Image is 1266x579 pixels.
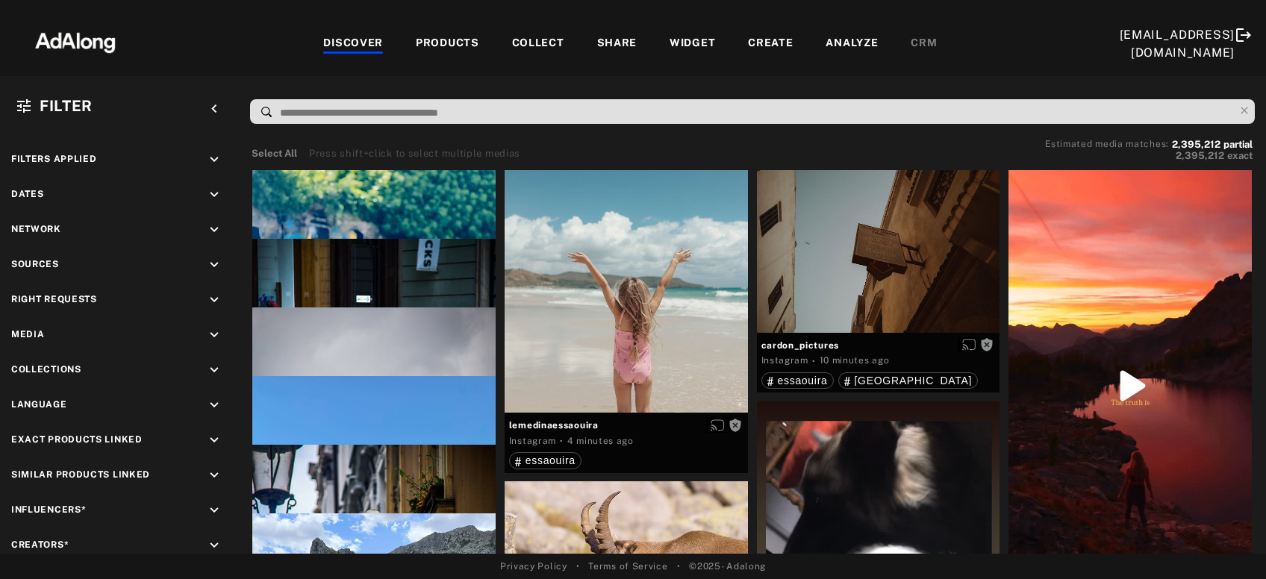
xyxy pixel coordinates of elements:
span: 2,395,212 [1176,150,1224,161]
time: 2025-10-02T06:55:26.000Z [820,355,890,366]
span: cardon_pictures [761,339,996,352]
span: · [560,435,564,447]
span: Filters applied [11,154,97,164]
i: keyboard_arrow_down [206,187,222,203]
span: Rights not requested [980,339,994,350]
i: keyboard_arrow_down [206,327,222,343]
span: Sources [11,259,59,269]
button: 2,395,212exact [1045,148,1253,163]
span: Rights not requested [729,419,742,430]
span: lemedinaessaouira [509,419,743,432]
div: [EMAIL_ADDRESS][DOMAIN_NAME] [1120,26,1235,62]
span: Dates [11,189,44,199]
div: CREATE [748,35,793,53]
span: Network [11,224,61,234]
button: Enable diffusion on this media [706,417,729,433]
span: Similar Products Linked [11,469,150,480]
div: maroc [844,375,973,386]
img: 63233d7d88ed69de3c212112c67096b6.png [10,19,141,63]
div: Instagram [761,354,808,367]
span: 2,395,212 [1172,139,1220,150]
i: keyboard_arrow_left [206,101,222,117]
span: Influencers* [11,504,86,515]
a: Terms of Service [588,560,667,573]
span: · [812,355,816,367]
iframe: Chat Widget [1191,507,1266,579]
div: essaouira [767,375,828,386]
span: Estimated media matches: [1045,139,1169,149]
div: PRODUCTS [416,35,479,53]
div: ANALYZE [826,35,878,53]
span: • [677,560,681,573]
span: • [576,560,580,573]
span: Creators* [11,539,69,550]
button: 2,395,212partial [1172,141,1253,148]
div: Instagram [509,434,556,448]
span: Exact Products Linked [11,434,143,445]
span: © 2025 - Adalong [689,560,766,573]
i: keyboard_arrow_down [206,362,222,378]
span: essaouira [526,454,576,466]
i: keyboard_arrow_down [206,222,222,238]
div: DISCOVER [323,35,383,53]
i: keyboard_arrow_down [206,397,222,413]
i: keyboard_arrow_down [206,467,222,483]
time: 2025-10-02T07:01:02.000Z [567,436,634,446]
span: Filter [40,97,93,115]
span: Right Requests [11,294,97,304]
a: Privacy Policy [500,560,567,573]
span: Collections [11,364,81,375]
i: keyboard_arrow_down [206,502,222,519]
i: keyboard_arrow_down [206,537,222,554]
span: [GEOGRAPHIC_DATA] [855,375,973,386]
div: WIDGET [670,35,715,53]
button: Select All [252,146,297,161]
i: keyboard_arrow_down [206,292,222,308]
div: COLLECT [512,35,564,53]
i: keyboard_arrow_down [206,257,222,273]
div: CRM [911,35,937,53]
div: SHARE [597,35,637,53]
span: Media [11,329,45,339]
span: essaouira [778,375,828,386]
span: Language [11,399,67,410]
i: keyboard_arrow_down [206,432,222,448]
div: essaouira [515,455,576,466]
i: keyboard_arrow_down [206,151,222,168]
div: Press shift+click to select multiple medias [309,146,520,161]
button: Enable diffusion on this media [958,337,980,353]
